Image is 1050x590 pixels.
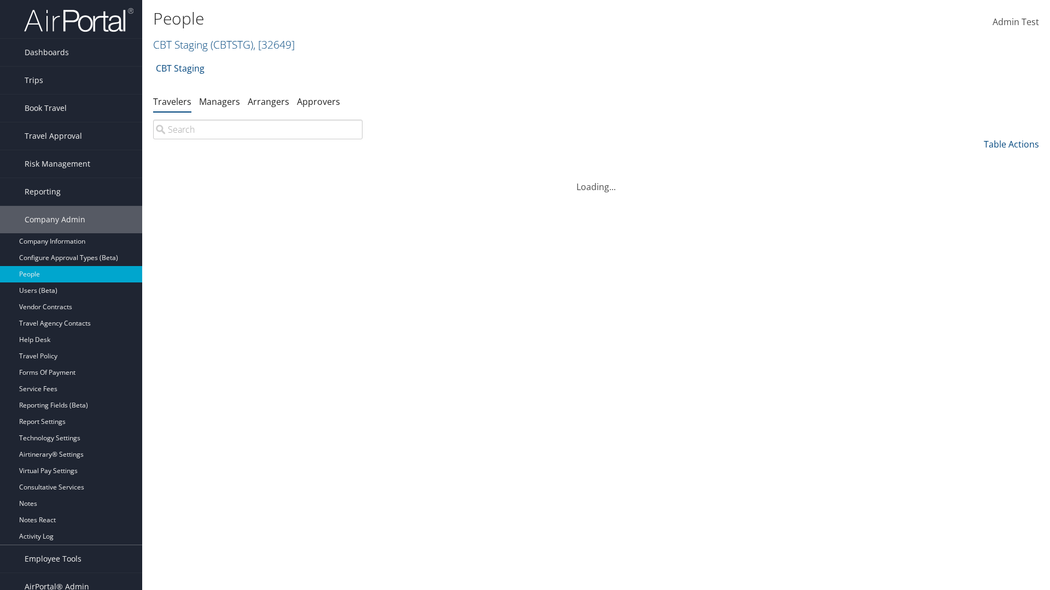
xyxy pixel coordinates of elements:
a: Table Actions [984,138,1039,150]
a: CBT Staging [153,37,295,52]
span: Dashboards [25,39,69,66]
a: CBT Staging [156,57,205,79]
img: airportal-logo.png [24,7,133,33]
span: Reporting [25,178,61,205]
h1: People [153,7,744,30]
span: Employee Tools [25,545,81,573]
span: , [ 32649 ] [253,37,295,52]
span: Trips [25,67,43,94]
a: Travelers [153,96,191,108]
a: Admin Test [993,5,1039,39]
span: Travel Approval [25,122,82,150]
span: Company Admin [25,206,85,233]
span: ( CBTSTG ) [211,37,253,52]
div: Loading... [153,167,1039,193]
span: Risk Management [25,150,90,178]
a: Approvers [297,96,340,108]
a: Arrangers [248,96,289,108]
a: Managers [199,96,240,108]
span: Admin Test [993,16,1039,28]
input: Search [153,120,363,139]
span: Book Travel [25,95,67,122]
